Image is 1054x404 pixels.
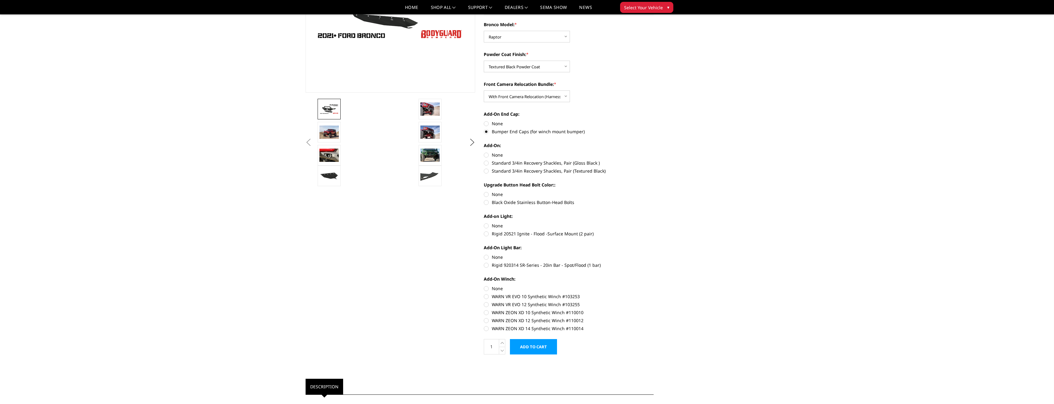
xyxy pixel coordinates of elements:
a: Support [468,5,492,14]
label: Bronco Model: [484,21,654,28]
img: Relocates Front Parking Sensors & Accepts Rigid LED Lights Ignite Series [319,149,339,162]
label: Rigid 920314 SR-Series - 20in Bar - Spot/Flood (1 bar) [484,262,654,268]
button: Next [467,138,477,147]
label: Front Camera Relocation Bundle: [484,81,654,87]
img: Bronco Baja Front (winch mount) [420,102,440,115]
img: Bronco Baja Front (winch mount) [319,126,339,138]
label: Standard 3/4in Recovery Shackles, Pair (Textured Black) [484,168,654,174]
label: Add-on Light: [484,213,654,219]
label: None [484,285,654,292]
a: Description [306,379,343,394]
label: Add-On End Cap: [484,111,654,117]
label: Powder Coat Finish: [484,51,654,58]
a: Home [405,5,418,14]
img: Bronco Baja Front (winch mount) [420,126,440,138]
label: WARN ZEON XD 14 Synthetic Winch #110014 [484,325,654,332]
img: Bodyguard Ford Bronco [319,104,339,114]
img: Bolt-on end cap. Widens your Bronco bumper to match the factory fender flares. [420,170,440,182]
label: Upgrade Button Head Bolt Color:: [484,182,654,188]
button: Select Your Vehicle [620,2,673,13]
label: Bumper End Caps (for winch mount bumper) [484,128,654,135]
label: Black Oxide Stainless Button-Head Bolts [484,199,654,206]
label: None [484,222,654,229]
label: Rigid 20521 Ignite - Flood -Surface Mount (2 pair) [484,230,654,237]
iframe: Chat Widget [1023,374,1054,404]
label: Standard 3/4in Recovery Shackles, Pair (Gloss Black ) [484,160,654,166]
label: WARN VR EVO 12 Synthetic Winch #103255 [484,301,654,308]
label: Add-On: [484,142,654,149]
label: Add-On Light Bar: [484,244,654,251]
img: Bronco Baja Front (winch mount) [420,149,440,162]
button: Previous [304,138,313,147]
a: shop all [431,5,456,14]
span: Select Your Vehicle [624,4,663,11]
img: Reinforced Steel Bolt-On Skid Plate, included with all purchases [319,170,339,182]
label: WARN VR EVO 10 Synthetic Winch #103253 [484,293,654,300]
label: None [484,120,654,127]
a: Dealers [505,5,528,14]
label: WARN ZEON XD 12 Synthetic Winch #110012 [484,317,654,324]
label: None [484,254,654,260]
span: ▾ [667,4,669,10]
a: SEMA Show [540,5,567,14]
a: News [579,5,592,14]
label: WARN ZEON XD 10 Synthetic Winch #110010 [484,309,654,316]
label: None [484,191,654,198]
label: Add-On Winch: [484,276,654,282]
label: None [484,152,654,158]
input: Add to Cart [510,339,557,354]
